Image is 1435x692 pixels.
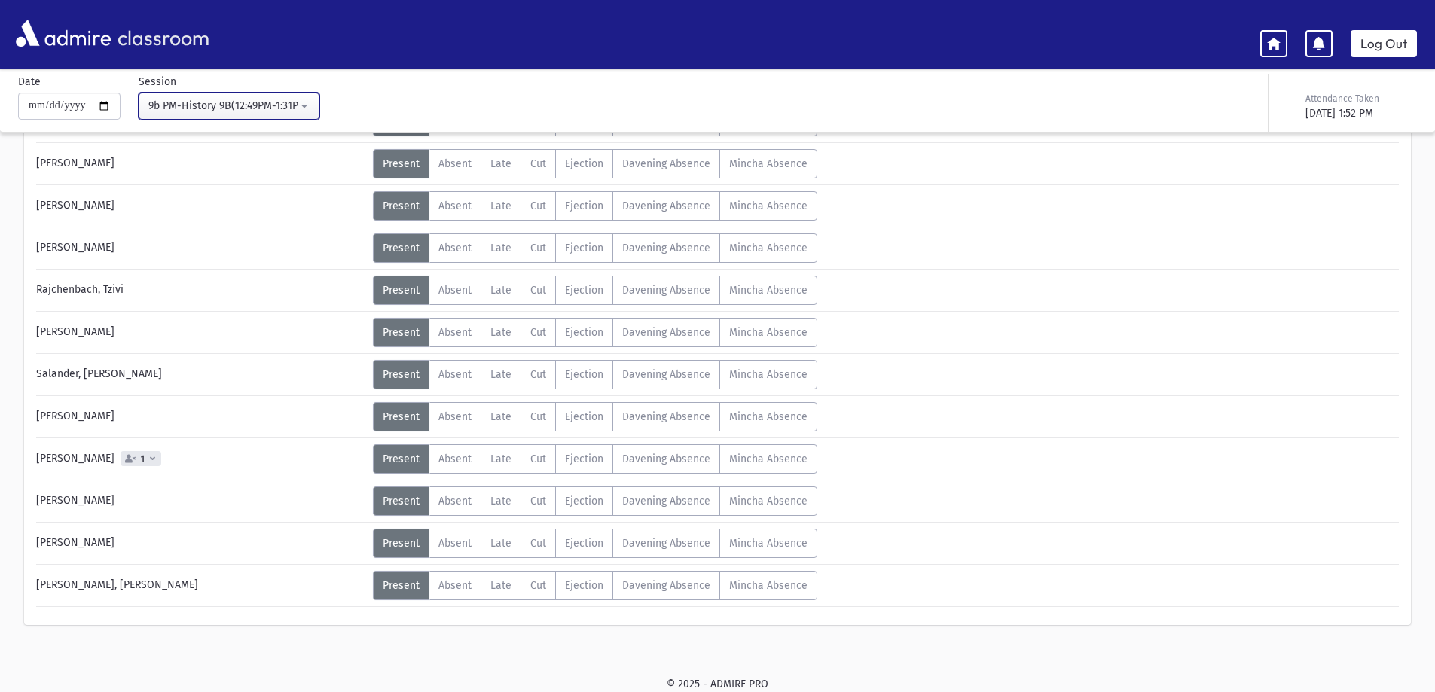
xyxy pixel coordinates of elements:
span: Davening Absence [622,368,710,381]
span: Cut [530,157,546,170]
span: Ejection [565,579,603,592]
div: AttTypes [373,233,817,263]
span: classroom [114,14,209,53]
div: [PERSON_NAME] [29,149,373,178]
div: AttTypes [373,318,817,347]
label: Date [18,74,41,90]
div: [PERSON_NAME] [29,318,373,347]
span: Absent [438,157,472,170]
span: Cut [530,284,546,297]
span: Ejection [565,200,603,212]
span: Late [490,200,511,212]
div: 9b PM-History 9B(12:49PM-1:31PM) [148,98,298,114]
span: Mincha Absence [729,368,808,381]
span: Late [490,453,511,465]
span: Davening Absence [622,495,710,508]
span: Cut [530,410,546,423]
span: Cut [530,368,546,381]
span: Absent [438,495,472,508]
span: Cut [530,453,546,465]
span: Present [383,157,420,170]
div: AttTypes [373,402,817,431]
span: Late [490,579,511,592]
span: Davening Absence [622,410,710,423]
div: AttTypes [373,149,817,178]
span: Ejection [565,410,603,423]
div: Salander, [PERSON_NAME] [29,360,373,389]
span: Present [383,326,420,339]
span: Davening Absence [622,284,710,297]
span: Absent [438,537,472,550]
span: Present [383,537,420,550]
span: Mincha Absence [729,579,808,592]
span: Cut [530,495,546,508]
span: Mincha Absence [729,410,808,423]
label: Session [139,74,176,90]
button: 9b PM-History 9B(12:49PM-1:31PM) [139,93,319,120]
div: [PERSON_NAME] [29,233,373,263]
span: Late [490,537,511,550]
span: Cut [530,242,546,255]
span: Davening Absence [622,453,710,465]
span: Absent [438,284,472,297]
div: [PERSON_NAME] [29,486,373,516]
div: AttTypes [373,360,817,389]
div: AttTypes [373,444,817,474]
span: Ejection [565,157,603,170]
span: Absent [438,579,472,592]
div: © 2025 - ADMIRE PRO [24,676,1411,692]
span: Davening Absence [622,537,710,550]
img: AdmirePro [12,16,114,50]
span: Ejection [565,453,603,465]
div: AttTypes [373,276,817,305]
span: Late [490,368,511,381]
span: Late [490,410,511,423]
span: Absent [438,242,472,255]
span: Absent [438,326,472,339]
span: Ejection [565,495,603,508]
span: Present [383,200,420,212]
span: Mincha Absence [729,537,808,550]
span: Present [383,453,420,465]
div: AttTypes [373,571,817,600]
span: Cut [530,326,546,339]
span: Davening Absence [622,579,710,592]
div: [PERSON_NAME] [29,529,373,558]
span: Ejection [565,284,603,297]
div: AttTypes [373,486,817,516]
span: Mincha Absence [729,242,808,255]
div: Rajchenbach, Tzivi [29,276,373,305]
span: Present [383,284,420,297]
span: Absent [438,200,472,212]
span: Late [490,242,511,255]
a: Log Out [1351,30,1417,57]
div: [PERSON_NAME] [29,444,373,474]
span: Absent [438,368,472,381]
span: Present [383,495,420,508]
span: Cut [530,200,546,212]
div: [DATE] 1:52 PM [1305,105,1414,121]
span: Present [383,242,420,255]
span: Ejection [565,368,603,381]
span: Late [490,326,511,339]
span: Ejection [565,326,603,339]
span: Mincha Absence [729,326,808,339]
div: AttTypes [373,529,817,558]
span: Cut [530,579,546,592]
span: Present [383,368,420,381]
div: [PERSON_NAME] [29,402,373,431]
span: Mincha Absence [729,495,808,508]
span: Mincha Absence [729,284,808,297]
span: Absent [438,453,472,465]
div: AttTypes [373,191,817,221]
span: Davening Absence [622,326,710,339]
span: Davening Absence [622,200,710,212]
span: Mincha Absence [729,453,808,465]
span: Davening Absence [622,157,710,170]
span: Mincha Absence [729,157,808,170]
div: Attendance Taken [1305,92,1414,105]
span: Late [490,284,511,297]
span: Ejection [565,537,603,550]
span: Present [383,410,420,423]
span: Present [383,579,420,592]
